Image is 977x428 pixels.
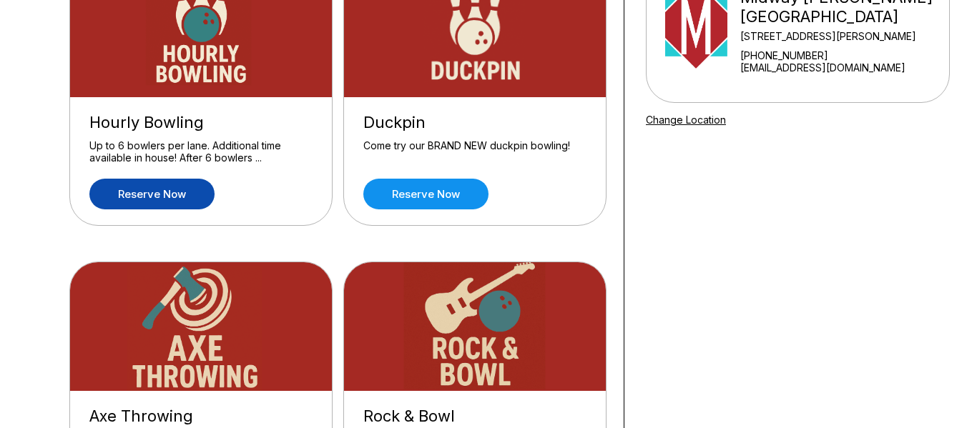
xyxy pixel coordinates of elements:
a: [EMAIL_ADDRESS][DOMAIN_NAME] [740,61,943,74]
a: Reserve now [363,179,488,209]
a: Reserve now [89,179,215,209]
div: Come try our BRAND NEW duckpin bowling! [363,139,586,164]
a: Change Location [646,114,726,126]
div: Duckpin [363,113,586,132]
div: Axe Throwing [89,407,313,426]
div: Up to 6 bowlers per lane. Additional time available in house! After 6 bowlers ... [89,139,313,164]
div: Rock & Bowl [363,407,586,426]
img: Rock & Bowl [344,262,607,391]
div: [STREET_ADDRESS][PERSON_NAME] [740,30,943,42]
div: Hourly Bowling [89,113,313,132]
img: Axe Throwing [70,262,333,391]
div: [PHONE_NUMBER] [740,49,943,61]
